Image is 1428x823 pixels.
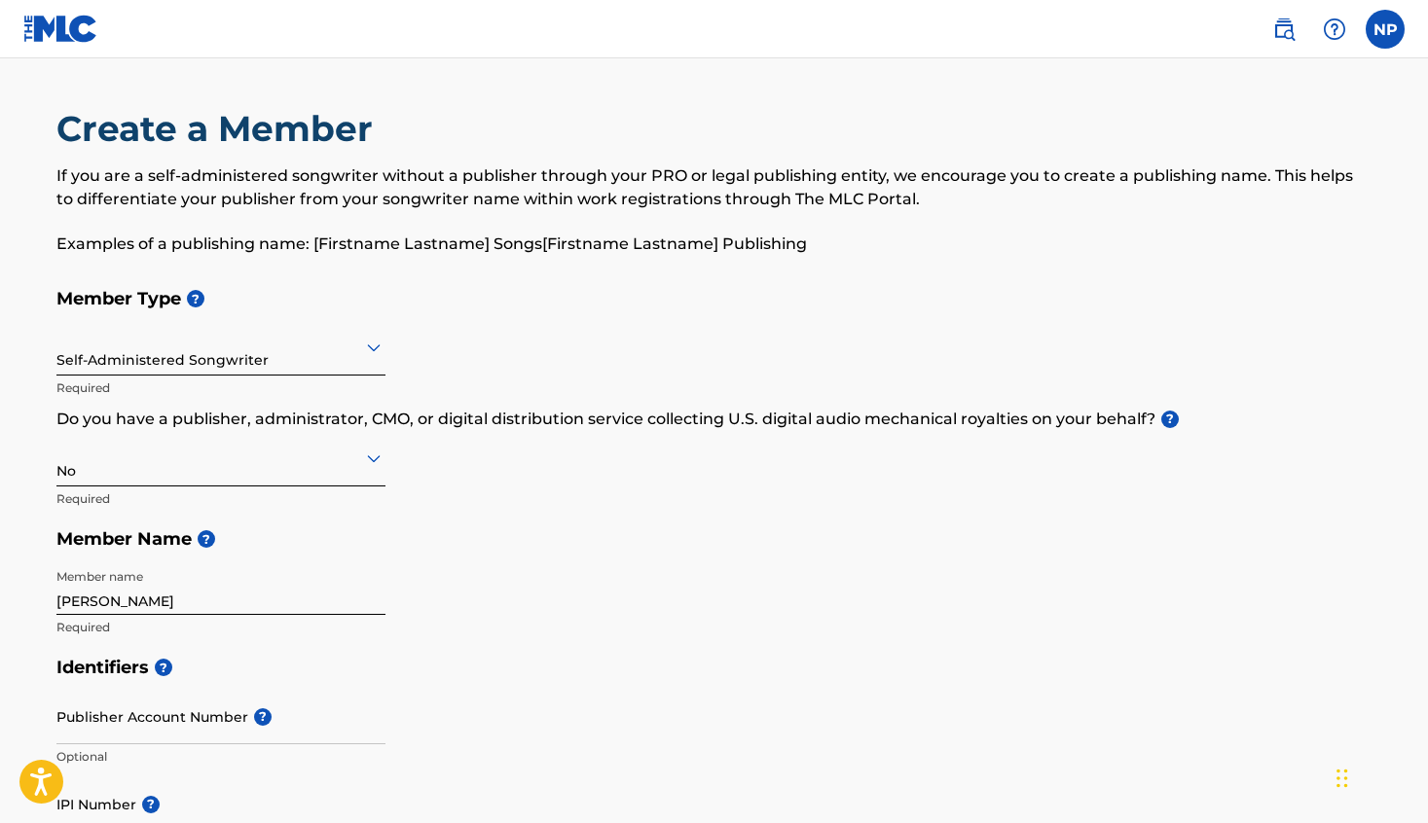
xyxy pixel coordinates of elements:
p: Required [56,379,385,397]
div: Drag [1336,749,1348,807]
h5: Member Type [56,278,1373,320]
a: Public Search [1264,10,1303,49]
div: Self-Administered Songwriter [56,323,385,371]
span: ? [198,530,215,548]
h2: Create a Member [56,107,383,151]
p: If you are a self-administered songwriter without a publisher through your PRO or legal publishin... [56,164,1373,211]
div: No [56,434,385,482]
p: Required [56,619,385,636]
span: ? [187,290,204,307]
span: ? [254,708,272,726]
iframe: Chat Widget [1331,730,1428,823]
p: Examples of a publishing name: [Firstname Lastname] Songs[Firstname Lastname] Publishing [56,233,1373,256]
p: Required [56,490,385,508]
iframe: Resource Center [1373,532,1428,689]
img: search [1272,18,1296,41]
div: Help [1315,10,1354,49]
span: ? [142,796,160,813]
h5: Identifiers [56,647,1373,689]
h5: Member Name [56,519,1373,560]
span: ? [1161,411,1179,428]
img: help [1323,18,1346,41]
p: Do you have a publisher, administrator, CMO, or digital distribution service collecting U.S. digi... [56,408,1373,431]
div: User Menu [1366,10,1405,49]
img: MLC Logo [23,15,98,43]
span: ? [155,659,172,676]
p: Optional [56,748,385,766]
